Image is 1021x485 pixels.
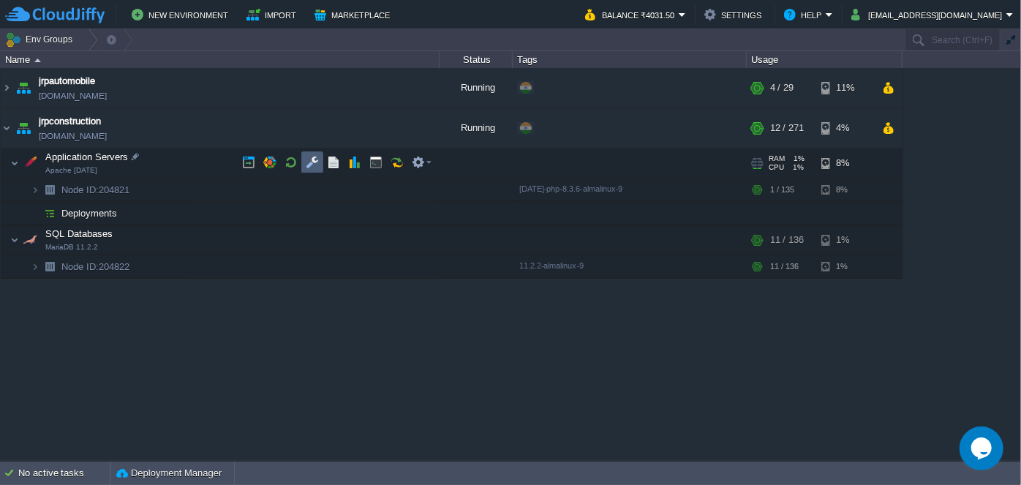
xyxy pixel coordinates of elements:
[61,184,99,195] span: Node ID:
[440,68,513,108] div: Running
[60,207,119,219] a: Deployments
[60,260,132,273] a: Node ID:204822
[44,228,115,240] span: SQL Databases
[770,225,804,255] div: 11 / 136
[45,243,98,252] span: MariaDB 11.2.2
[39,129,107,143] a: [DOMAIN_NAME]
[769,154,785,163] span: RAM
[39,74,95,89] a: jrpautomobile
[10,225,19,255] img: AMDAwAAAACH5BAEAAAAALAAAAAABAAEAAAICRAEAOw==
[851,6,1006,23] button: [EMAIL_ADDRESS][DOMAIN_NAME]
[39,202,60,225] img: AMDAwAAAACH5BAEAAAAALAAAAAABAAEAAAICRAEAOw==
[31,202,39,225] img: AMDAwAAAACH5BAEAAAAALAAAAAABAAEAAAICRAEAOw==
[5,29,78,50] button: Env Groups
[44,151,130,162] a: Application ServersApache [DATE]
[39,89,107,103] a: [DOMAIN_NAME]
[60,184,132,196] span: 204821
[1,68,12,108] img: AMDAwAAAACH5BAEAAAAALAAAAAABAAEAAAICRAEAOw==
[39,114,101,129] a: jrpconstruction
[13,68,34,108] img: AMDAwAAAACH5BAEAAAAALAAAAAABAAEAAAICRAEAOw==
[770,255,799,278] div: 11 / 136
[585,6,679,23] button: Balance ₹4031.50
[821,225,869,255] div: 1%
[13,108,34,148] img: AMDAwAAAACH5BAEAAAAALAAAAAABAAEAAAICRAEAOw==
[821,108,869,148] div: 4%
[769,163,784,172] span: CPU
[60,260,132,273] span: 204822
[440,108,513,148] div: Running
[1,108,12,148] img: AMDAwAAAACH5BAEAAAAALAAAAAABAAEAAAICRAEAOw==
[791,154,805,163] span: 1%
[1,51,439,68] div: Name
[960,426,1006,470] iframe: chat widget
[132,6,233,23] button: New Environment
[770,68,794,108] div: 4 / 29
[784,6,826,23] button: Help
[440,51,512,68] div: Status
[31,178,39,201] img: AMDAwAAAACH5BAEAAAAALAAAAAABAAEAAAICRAEAOw==
[821,148,869,178] div: 8%
[314,6,394,23] button: Marketplace
[116,466,222,481] button: Deployment Manager
[790,163,805,172] span: 1%
[61,261,99,272] span: Node ID:
[44,228,115,239] a: SQL DatabasesMariaDB 11.2.2
[39,255,60,278] img: AMDAwAAAACH5BAEAAAAALAAAAAABAAEAAAICRAEAOw==
[519,261,584,270] span: 11.2.2-almalinux-9
[44,151,130,163] span: Application Servers
[60,184,132,196] a: Node ID:204821
[704,6,766,23] button: Settings
[821,255,869,278] div: 1%
[45,166,97,175] span: Apache [DATE]
[821,68,869,108] div: 11%
[31,255,39,278] img: AMDAwAAAACH5BAEAAAAALAAAAAABAAEAAAICRAEAOw==
[39,178,60,201] img: AMDAwAAAACH5BAEAAAAALAAAAAABAAEAAAICRAEAOw==
[770,108,804,148] div: 12 / 271
[519,184,623,193] span: [DATE]-php-8.3.6-almalinux-9
[18,462,110,485] div: No active tasks
[20,148,40,178] img: AMDAwAAAACH5BAEAAAAALAAAAAABAAEAAAICRAEAOw==
[513,51,746,68] div: Tags
[10,148,19,178] img: AMDAwAAAACH5BAEAAAAALAAAAAABAAEAAAICRAEAOw==
[5,6,105,24] img: CloudJiffy
[34,59,41,62] img: AMDAwAAAACH5BAEAAAAALAAAAAABAAEAAAICRAEAOw==
[770,178,794,201] div: 1 / 135
[20,225,40,255] img: AMDAwAAAACH5BAEAAAAALAAAAAABAAEAAAICRAEAOw==
[747,51,902,68] div: Usage
[821,178,869,201] div: 8%
[246,6,301,23] button: Import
